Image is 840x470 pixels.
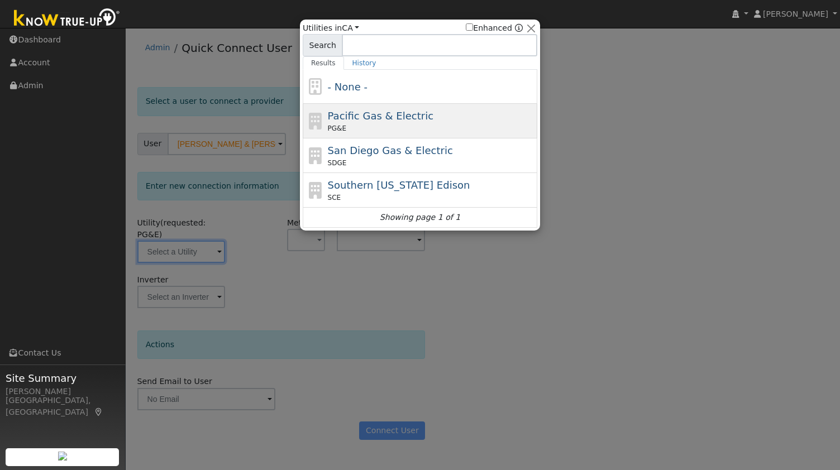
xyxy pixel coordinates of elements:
[328,193,341,203] span: SCE
[8,6,126,31] img: Know True-Up
[328,158,347,168] span: SDGE
[380,212,460,223] i: Showing page 1 of 1
[344,56,385,70] a: History
[328,179,470,191] span: Southern [US_STATE] Edison
[466,22,512,34] label: Enhanced
[342,23,359,32] a: CA
[94,407,104,416] a: Map
[303,22,359,34] span: Utilities in
[58,452,67,461] img: retrieve
[763,9,828,18] span: [PERSON_NAME]
[328,123,346,133] span: PG&E
[328,110,433,122] span: Pacific Gas & Electric
[6,371,120,386] span: Site Summary
[328,81,367,93] span: - None -
[6,395,120,418] div: [GEOGRAPHIC_DATA], [GEOGRAPHIC_DATA]
[303,34,342,56] span: Search
[6,386,120,397] div: [PERSON_NAME]
[466,23,473,31] input: Enhanced
[515,23,523,32] a: Enhanced Providers
[303,56,344,70] a: Results
[328,145,453,156] span: San Diego Gas & Electric
[466,22,523,34] span: Show enhanced providers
